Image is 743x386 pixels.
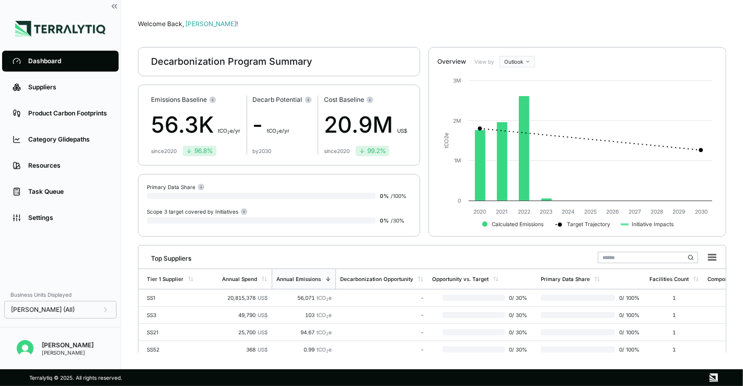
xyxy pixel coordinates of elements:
text: Calculated Emissions [492,221,543,227]
div: 1 [649,295,699,301]
span: 0 / 100 % [615,346,641,353]
div: Overview [437,57,466,66]
text: 2021 [496,208,508,215]
span: / 30 % [391,217,404,224]
text: 2028 [651,208,663,215]
div: 368 [222,346,268,353]
div: Decarbonization Opportunity [340,276,413,282]
span: 0 / 30 % [505,329,532,335]
div: by 2030 [253,148,272,154]
div: Facilities Count [649,276,689,282]
text: 2022 [518,208,530,215]
div: 1 [649,329,699,335]
span: t CO e/yr [268,127,290,134]
div: Dashboard [28,57,108,65]
div: Emissions Baseline [151,96,240,104]
div: Primary Data Share [541,276,590,282]
div: 56,071 [276,295,332,301]
sub: 2 [227,130,230,135]
text: 2030 [695,208,707,215]
div: Welcome Back, [138,20,726,28]
span: US$ [258,295,268,301]
button: Open user button [13,336,38,361]
div: 94.67 [276,329,332,335]
span: [PERSON_NAME] [185,20,238,28]
div: 1 [649,312,699,318]
div: 96.8 % [186,147,213,155]
text: Target Trajectory [567,221,610,228]
span: ! [236,20,238,28]
tspan: 2 [444,136,450,139]
div: - [340,295,424,301]
div: [PERSON_NAME] [42,349,94,356]
div: - [340,312,424,318]
div: Suppliers [28,83,108,91]
div: [PERSON_NAME] [42,341,94,349]
text: 2023 [540,208,552,215]
div: Decarb Potential [253,96,312,104]
span: 0 / 100 % [615,295,641,301]
text: 2025 [584,208,597,215]
span: tCO e [317,346,332,353]
sub: 2 [326,314,329,319]
label: View by [474,59,495,65]
span: tCO e [317,312,332,318]
div: - [340,329,424,335]
div: Settings [28,214,108,222]
div: since 2020 [151,148,177,154]
div: 20.9M [324,108,407,142]
div: 1 [649,346,699,353]
div: Scope 3 target covered by Initiatives [147,207,248,215]
div: Task Queue [28,188,108,196]
text: 2024 [562,208,575,215]
div: SS3 [147,312,214,318]
div: Opportunity vs. Target [432,276,489,282]
text: 1M [454,157,461,163]
span: [PERSON_NAME] (All) [11,306,75,314]
div: 99.2 % [359,147,386,155]
div: 20,815,378 [222,295,268,301]
span: Outlook [504,59,523,65]
div: Product Carbon Footprints [28,109,108,118]
text: tCO e [444,133,450,148]
text: 2026 [606,208,619,215]
div: Top Suppliers [143,250,191,263]
div: 0.99 [276,346,332,353]
span: 0 / 100 % [615,329,641,335]
div: Cost Baseline [324,96,407,104]
span: t CO e/yr [218,127,240,134]
div: Annual Emissions [276,276,321,282]
div: Resources [28,161,108,170]
div: - [253,108,312,142]
text: 2027 [629,208,641,215]
sub: 2 [326,297,329,302]
div: 25,700 [222,329,268,335]
div: Category Glidepaths [28,135,108,144]
span: 0 % [380,193,389,199]
text: 2020 [473,208,486,215]
sub: 2 [326,349,329,354]
text: 2M [453,118,461,124]
div: Primary Data Share [147,183,205,191]
span: US$ [258,312,268,318]
div: SS1 [147,295,214,301]
img: Logo [15,21,106,37]
span: tCO e [317,329,332,335]
div: SS21 [147,329,214,335]
text: 3M [453,77,461,84]
div: 56.3K [151,108,240,142]
span: 0 % [380,217,389,224]
div: SS52 [147,346,214,353]
button: Outlook [500,56,535,67]
div: Business Units Displayed [4,288,117,301]
sub: 2 [277,130,280,135]
text: 2029 [672,208,685,215]
div: Decarbonization Program Summary [151,55,312,68]
span: tCO e [317,295,332,301]
span: US$ [258,329,268,335]
div: Annual Spend [222,276,257,282]
text: 0 [458,197,461,204]
span: / 100 % [391,193,407,199]
span: 0 / 30 % [505,312,532,318]
span: 0 / 30 % [505,346,532,353]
